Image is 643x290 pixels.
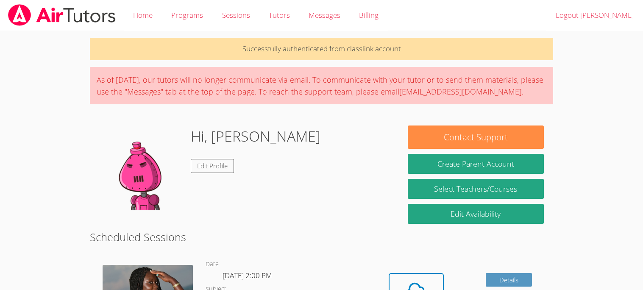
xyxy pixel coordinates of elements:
button: Create Parent Account [408,154,543,174]
img: default.png [99,125,184,210]
p: Successfully authenticated from classlink account [90,38,553,60]
a: Details [486,273,532,287]
h1: Hi, [PERSON_NAME] [191,125,320,147]
button: Contact Support [408,125,543,149]
a: Edit Profile [191,159,234,173]
dt: Date [206,259,219,270]
a: Edit Availability [408,204,543,224]
h2: Scheduled Sessions [90,229,553,245]
a: Select Teachers/Courses [408,179,543,199]
span: [DATE] 2:00 PM [223,270,272,280]
div: As of [DATE], our tutors will no longer communicate via email. To communicate with your tutor or ... [90,67,553,104]
span: Messages [309,10,340,20]
img: airtutors_banner-c4298cdbf04f3fff15de1276eac7730deb9818008684d7c2e4769d2f7ddbe033.png [7,4,117,26]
